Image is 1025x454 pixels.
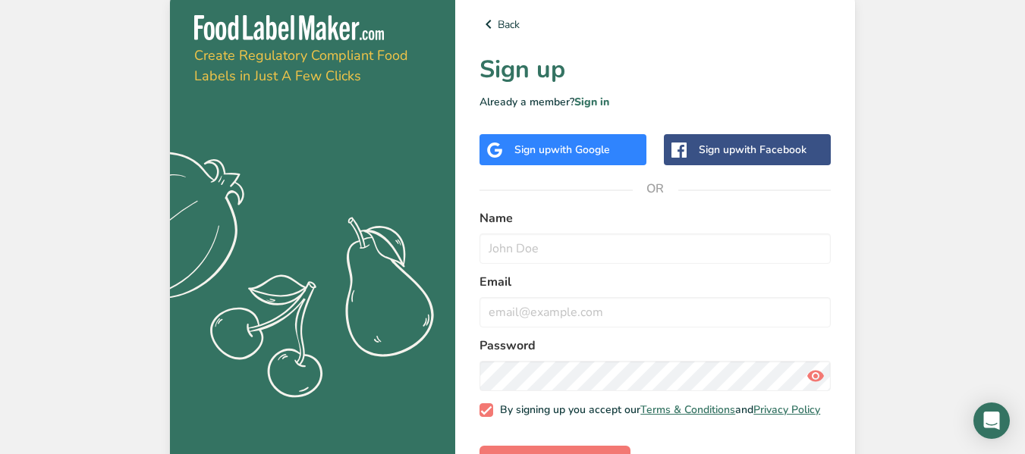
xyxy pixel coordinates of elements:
span: Create Regulatory Compliant Food Labels in Just A Few Clicks [194,46,408,85]
a: Terms & Conditions [640,402,735,417]
span: with Facebook [735,142,806,157]
div: Open Intercom Messenger [973,402,1010,439]
a: Back [479,15,831,33]
label: Password [479,337,831,355]
span: with Google [551,142,610,157]
label: Name [479,209,831,227]
h1: Sign up [479,52,831,88]
p: Already a member? [479,94,831,110]
a: Sign in [574,95,609,109]
label: Email [479,273,831,291]
a: Privacy Policy [753,402,820,417]
div: Sign up [514,142,610,158]
span: OR [633,166,678,211]
input: email@example.com [479,297,831,327]
img: Food Label Maker [194,15,384,40]
span: By signing up you accept our and [493,403,821,417]
div: Sign up [699,142,806,158]
input: John Doe [479,233,831,264]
